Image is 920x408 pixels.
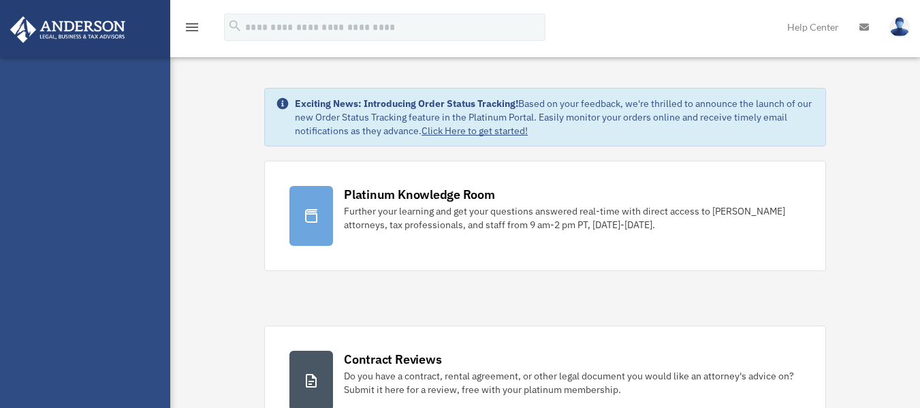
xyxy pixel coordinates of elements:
a: Click Here to get started! [422,125,528,137]
img: Anderson Advisors Platinum Portal [6,16,129,43]
div: Further your learning and get your questions answered real-time with direct access to [PERSON_NAM... [344,204,801,232]
i: search [227,18,242,33]
strong: Exciting News: Introducing Order Status Tracking! [295,97,518,110]
img: User Pic [889,17,910,37]
i: menu [184,19,200,35]
div: Contract Reviews [344,351,441,368]
div: Based on your feedback, we're thrilled to announce the launch of our new Order Status Tracking fe... [295,97,814,138]
a: Platinum Knowledge Room Further your learning and get your questions answered real-time with dire... [264,161,826,271]
div: Platinum Knowledge Room [344,186,495,203]
a: menu [184,24,200,35]
div: Do you have a contract, rental agreement, or other legal document you would like an attorney's ad... [344,369,801,396]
